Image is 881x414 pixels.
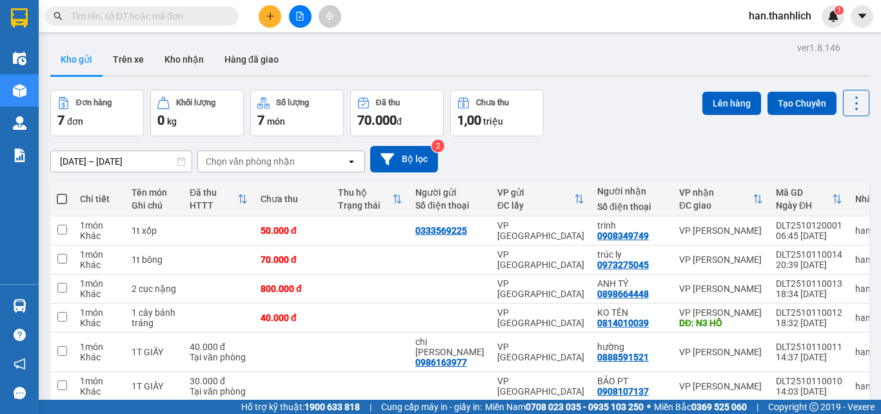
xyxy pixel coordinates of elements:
[80,342,119,352] div: 1 món
[346,156,357,167] svg: open
[654,400,747,414] span: Miền Bắc
[214,44,289,75] button: Hàng đã giao
[338,200,392,211] div: Trạng thái
[80,194,119,204] div: Chi tiết
[190,352,248,362] div: Tại văn phòng
[397,116,402,127] span: đ
[319,5,341,28] button: aim
[597,186,666,196] div: Người nhận
[679,347,763,357] div: VP [PERSON_NAME]
[497,200,574,211] div: ĐC lấy
[691,402,747,412] strong: 0369 525 060
[132,187,177,198] div: Tên món
[67,116,83,127] span: đơn
[132,381,177,391] div: 1T GIẤY
[597,342,666,352] div: hường
[132,307,177,328] div: 1 cây bánh tráng
[370,400,371,414] span: |
[13,116,26,130] img: warehouse-icon
[769,182,849,216] th: Toggle SortBy
[776,376,842,386] div: DLT2510110010
[738,8,822,24] span: han.thanhlich
[150,90,244,136] button: Khối lượng0kg
[597,278,666,289] div: ANH TÝ
[856,10,868,22] span: caret-down
[80,318,119,328] div: Khác
[295,12,304,21] span: file-add
[132,254,177,265] div: 1t bông
[597,249,666,260] div: trúc ly
[241,400,360,414] span: Hỗ trợ kỹ thuật:
[190,386,248,397] div: Tại văn phòng
[154,44,214,75] button: Kho nhận
[276,98,309,107] div: Số lượng
[132,347,177,357] div: 1T GIẤY
[157,112,164,128] span: 0
[776,386,842,397] div: 14:03 [DATE]
[597,376,666,386] div: BẢO PT
[80,376,119,386] div: 1 món
[526,402,644,412] strong: 0708 023 035 - 0935 103 250
[415,200,484,211] div: Số điện thoại
[776,352,842,362] div: 14:37 [DATE]
[206,155,295,168] div: Chọn văn phòng nhận
[431,140,444,152] sup: 2
[483,116,503,127] span: triệu
[497,249,584,270] div: VP [GEOGRAPHIC_DATA]
[11,8,28,28] img: logo-vxr
[835,6,844,15] sup: 1
[497,220,584,241] div: VP [GEOGRAPHIC_DATA]
[679,318,763,328] div: DĐ: N3 HỒ
[415,187,484,198] div: Người gửi
[261,313,325,323] div: 40.000 đ
[597,231,649,241] div: 0908349749
[476,98,509,107] div: Chưa thu
[325,12,334,21] span: aim
[80,289,119,299] div: Khác
[491,182,591,216] th: Toggle SortBy
[827,10,839,22] img: icon-new-feature
[647,404,651,409] span: ⚪️
[376,98,400,107] div: Đã thu
[261,284,325,294] div: 800.000 đ
[836,6,841,15] span: 1
[14,387,26,399] span: message
[190,342,248,352] div: 40.000 đ
[266,12,275,21] span: plus
[76,98,112,107] div: Đơn hàng
[415,336,484,357] div: chị lan
[381,400,482,414] span: Cung cấp máy in - giấy in:
[167,116,177,127] span: kg
[338,187,392,198] div: Thu hộ
[261,225,325,236] div: 50.000 đ
[13,299,26,313] img: warehouse-icon
[190,187,237,198] div: Đã thu
[679,187,753,198] div: VP nhận
[485,400,644,414] span: Miền Nam
[776,278,842,289] div: DLT2510110013
[679,284,763,294] div: VP [PERSON_NAME]
[51,151,192,172] input: Select a date range.
[415,225,467,236] div: 0333569225
[679,225,763,236] div: VP [PERSON_NAME]
[776,260,842,270] div: 20:39 [DATE]
[13,84,26,98] img: warehouse-icon
[13,149,26,162] img: solution-icon
[415,357,467,367] div: 0986163977
[50,90,144,136] button: Đơn hàng7đơn
[14,329,26,341] span: question-circle
[257,112,264,128] span: 7
[332,182,409,216] th: Toggle SortBy
[357,112,397,128] span: 70.000
[457,112,481,128] span: 1,00
[597,220,666,231] div: trinh
[450,90,544,136] button: Chưa thu1,00 triệu
[597,386,649,397] div: 0908107137
[80,278,119,289] div: 1 món
[57,112,64,128] span: 7
[80,386,119,397] div: Khác
[809,402,818,411] span: copyright
[679,381,763,391] div: VP [PERSON_NAME]
[250,90,344,136] button: Số lượng7món
[776,342,842,352] div: DLT2510110011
